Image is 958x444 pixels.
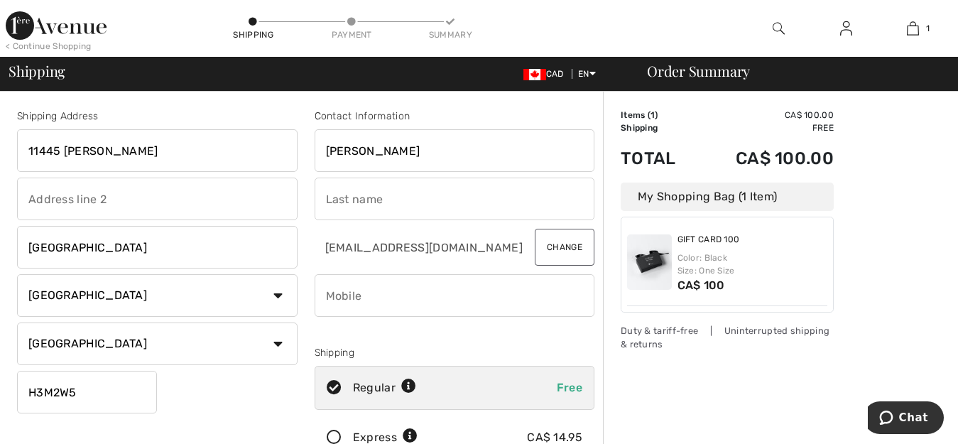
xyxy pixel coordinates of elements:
[17,226,298,269] input: City
[315,178,595,220] input: Last name
[627,234,672,290] img: GIFT CARD 100
[429,28,472,41] div: Summary
[697,109,834,121] td: CA$ 100.00
[315,274,595,317] input: Mobile
[578,69,596,79] span: EN
[926,22,930,35] span: 1
[677,278,725,292] span: CA$ 100
[6,40,92,53] div: < Continue Shopping
[697,134,834,183] td: CA$ 100.00
[523,69,546,80] img: Canadian Dollar
[330,28,373,41] div: Payment
[9,64,65,78] span: Shipping
[630,64,949,78] div: Order Summary
[315,109,595,124] div: Contact Information
[773,20,785,37] img: search the website
[907,20,919,37] img: My Bag
[829,20,864,38] a: Sign In
[697,121,834,134] td: Free
[535,229,594,266] button: Change
[232,28,275,41] div: Shipping
[17,109,298,124] div: Shipping Address
[315,226,524,269] input: E-mail
[6,11,107,40] img: 1ère Avenue
[557,381,582,394] span: Free
[651,110,655,120] span: 1
[621,134,697,183] td: Total
[17,178,298,220] input: Address line 2
[621,324,834,351] div: Duty & tariff-free | Uninterrupted shipping & returns
[523,69,570,79] span: CAD
[17,371,157,413] input: Zip/Postal Code
[677,251,828,277] div: Color: Black Size: One Size
[621,109,697,121] td: Items ( )
[868,401,944,437] iframe: Opens a widget where you can chat to one of our agents
[840,20,852,37] img: My Info
[621,183,834,211] div: My Shopping Bag (1 Item)
[677,234,740,246] a: GIFT CARD 100
[315,345,595,360] div: Shipping
[17,129,298,172] input: Address line 1
[881,20,946,37] a: 1
[621,121,697,134] td: Shipping
[315,129,595,172] input: First name
[353,379,416,396] div: Regular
